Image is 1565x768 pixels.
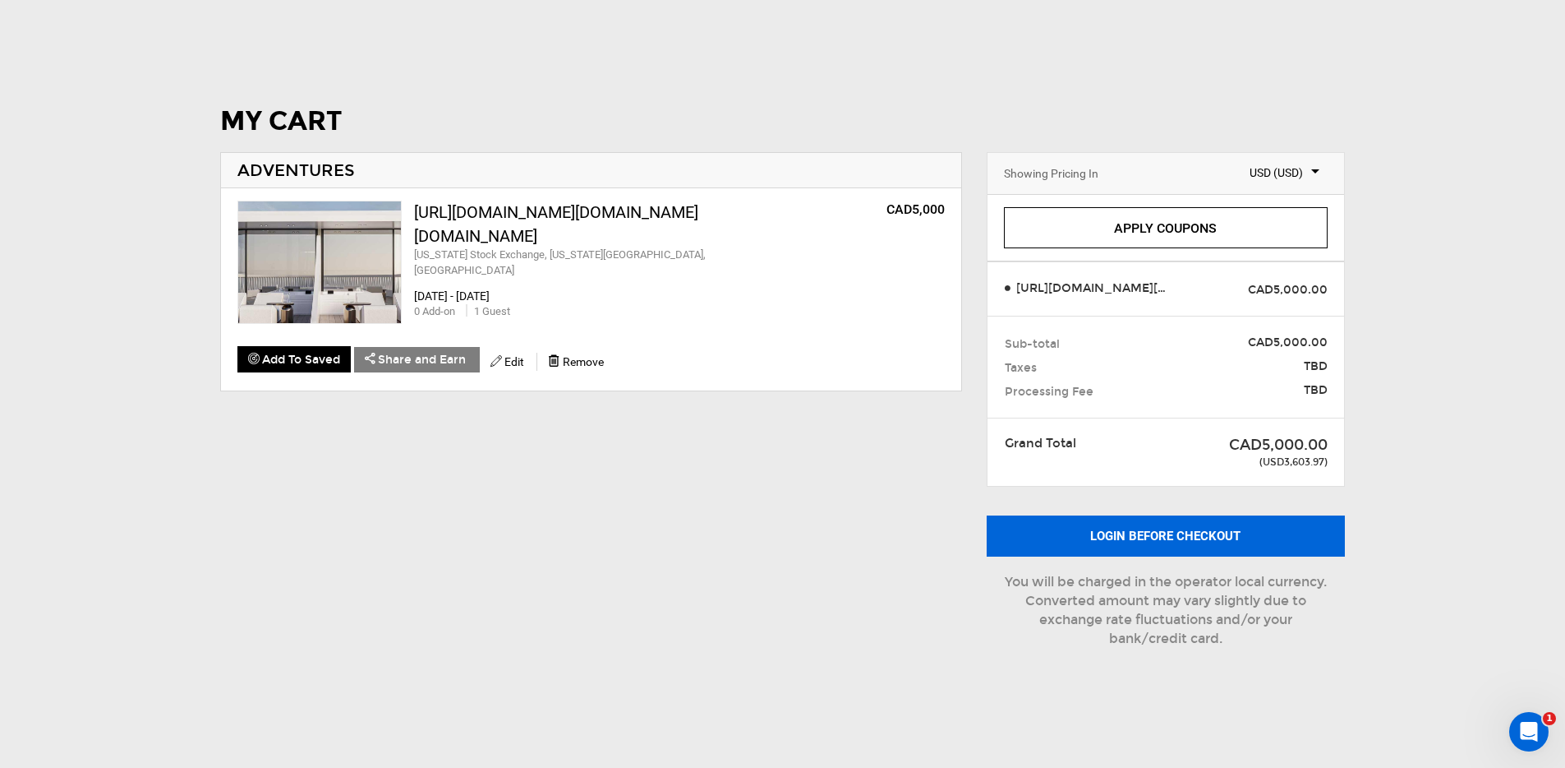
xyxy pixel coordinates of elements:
span: 1 [1543,712,1556,725]
strong: CAD5,000.00 [1248,335,1328,349]
span: TBD [1178,359,1328,375]
span: Taxes [1005,360,1037,377]
div: Grand Total [992,435,1137,452]
button: Add To Saved [237,346,351,372]
iframe: Intercom live chat [1509,712,1549,752]
span: Remove [563,355,604,368]
div: CAD5,000.00 [1149,435,1328,456]
div: [DATE] - [DATE] [414,288,945,304]
span: [URL][DOMAIN_NAME][DOMAIN_NAME][DOMAIN_NAME] [1013,280,1167,297]
span: CAD5,000.00 [1248,282,1328,298]
span: Sub-total [1005,336,1060,353]
span: USD (USD) [1225,164,1319,181]
op: CAD5,000 [886,201,945,217]
div: [US_STATE] Stock Exchange, [US_STATE][GEOGRAPHIC_DATA], [GEOGRAPHIC_DATA] [414,248,785,278]
div: [URL][DOMAIN_NAME][DOMAIN_NAME][DOMAIN_NAME] [414,201,785,248]
h1: MY CART [220,107,1345,136]
span: Select box activate [1217,161,1328,181]
div: 1 Guest [466,304,510,320]
div: Showing Pricing In [1004,165,1098,182]
span: TBD [1178,382,1328,399]
a: Apply Coupons [1004,207,1328,248]
img: images [238,201,401,323]
span: 0 Add-on [414,305,455,317]
button: Login before checkout [987,516,1345,557]
h2: ADVENTURES [237,161,945,179]
span: Processing Fee [1005,384,1093,400]
span: You will be charged in the operator local currency. Converted amount may vary slightly due to exc... [1005,574,1327,646]
button: Edit [480,349,535,374]
button: Remove [538,349,615,374]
